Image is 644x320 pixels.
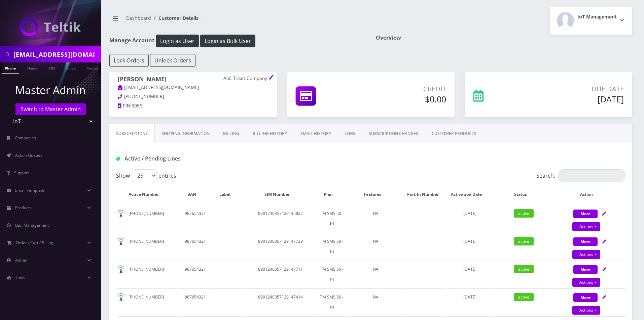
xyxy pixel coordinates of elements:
th: Action: activate to sort column ascending [554,185,625,204]
a: Email [63,62,79,73]
img: default.png [117,265,125,274]
td: 8901240357129147711 [244,261,318,288]
span: Order / Cart / Billing [16,240,53,245]
td: 987654321 [178,261,213,288]
nav: breadcrumb [109,11,366,30]
img: Active / Pending Lines [116,157,120,161]
a: Login as Bulk User [200,37,255,44]
span: Support [14,170,29,176]
h1: Active / Pending Lines [116,155,279,162]
button: More [573,265,598,274]
th: Features: activate to sort column ascending [346,185,406,204]
button: Lock Orders [109,54,149,67]
h5: [DATE] [527,94,624,104]
a: Billing History [246,124,294,143]
a: SUBSCRIPTION CHANGES [362,124,425,143]
span: Email Template [15,187,44,193]
td: NA [346,233,406,260]
img: default.png [117,293,125,302]
a: EMAIL HISTORY [294,124,338,143]
th: Plan: activate to sort column ascending [318,185,345,204]
td: NA [346,261,406,288]
a: Dashboard [126,15,151,21]
span: Action Queues [15,152,42,158]
h2: IoT Management [577,14,617,20]
p: Due Date [527,84,624,94]
button: IoT Management [550,7,632,35]
span: active [514,209,534,218]
span: Ban Management [15,222,49,228]
button: More [573,210,598,218]
a: Billing [216,124,246,143]
a: Subscriptions [109,124,155,143]
td: 8901240357129147729 [244,233,318,260]
td: 8901240357129147414 [244,288,318,316]
h5: $0.00 [362,94,446,104]
th: BAN: activate to sort column ascending [178,185,213,204]
span: Companies [15,135,36,141]
td: 987654321 [178,233,213,260]
a: Name [24,62,41,73]
img: IoT [20,18,81,36]
button: Login as User [156,35,199,47]
input: Search: [558,169,625,182]
a: Switch to Master Admin [15,103,86,115]
td: [PHONE_NUMBER] [117,288,177,316]
img: default.png [117,237,125,246]
th: SIM Number: activate to sort column ascending [244,185,318,204]
h1: [PERSON_NAME] [118,76,269,84]
span: [DATE] [463,211,476,216]
td: [PHONE_NUMBER] [117,261,177,288]
td: 987654321 [178,205,213,232]
a: CUSTOMER PRODUCTS [425,124,483,143]
a: LOGS [338,124,362,143]
td: 987654321 [178,288,213,316]
a: [EMAIL_ADDRESS][DOMAIN_NAME] [118,84,199,91]
span: Products [15,205,32,211]
td: [PHONE_NUMBER] [117,233,177,260]
a: Actions [572,278,600,287]
span: [DATE] [463,266,476,272]
span: Admin [15,257,27,263]
input: Search in Company [13,48,99,61]
span: [DATE] [463,294,476,300]
a: PIN: [118,103,132,109]
td: TM SMS 50 - $4 [318,288,345,316]
p: Credit [362,84,446,94]
span: Tools [15,275,25,280]
button: More [573,293,598,302]
span: active [514,265,534,273]
td: [PHONE_NUMBER] [117,205,177,232]
th: Status: activate to sort column ascending [494,185,554,204]
span: [DATE] [463,238,476,244]
a: SIM [45,62,58,73]
th: Label: activate to sort column ascending [213,185,243,204]
td: TM SMS 50 - $4 [318,233,345,260]
img: default.png [117,210,125,218]
button: Unlock Orders [150,54,195,67]
select: Showentries [132,169,157,182]
td: TM SMS 50 - $4 [318,261,345,288]
label: Search: [536,169,625,182]
a: Shipping Information [155,124,216,143]
p: ASC Ticket Company [223,76,269,82]
span: 6056 [132,103,142,109]
a: Actions [572,306,600,315]
span: active [514,237,534,245]
label: Show entries [116,169,176,182]
td: NA [346,288,406,316]
h1: Manage Account [109,35,366,47]
th: Port-In Number: activate to sort column ascending [406,185,446,204]
a: Company [84,62,106,73]
th: Activation Date: activate to sort column ascending [447,185,493,204]
th: Active Number: activate to sort column ascending [117,185,177,204]
span: [PHONE_NUMBER] [124,93,164,99]
td: 8901240357129145822 [244,205,318,232]
button: Login as Bulk User [200,35,255,47]
h1: Overview [376,35,632,41]
td: TM SMS 50 - $4 [318,205,345,232]
li: Customer Details [151,14,199,21]
a: Actions [572,222,600,231]
a: Phone [2,62,19,74]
